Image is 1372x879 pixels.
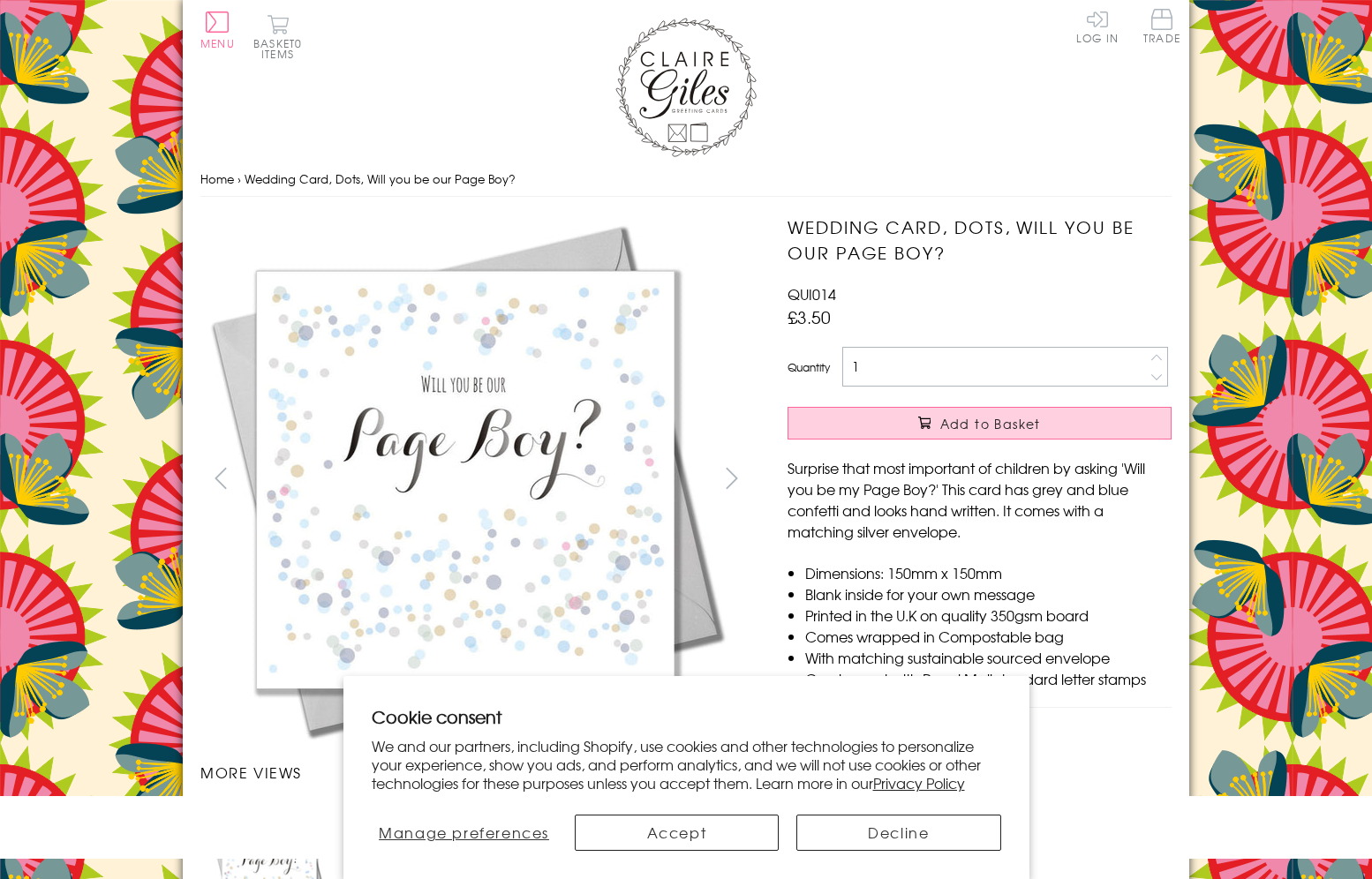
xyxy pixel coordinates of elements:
[372,815,557,851] button: Manage preferences
[788,283,836,304] span: QUI014
[712,458,752,498] button: next
[245,170,516,187] span: Wedding Card, Dots, Will you be our Page Boy?
[615,18,757,157] img: Claire Giles Greetings Cards
[372,704,1001,729] h2: Cookie consent
[796,815,1000,851] button: Decline
[805,647,1172,668] li: With matching sustainable sourced envelope
[788,359,830,375] label: Quantity
[805,583,1172,605] li: Blank inside for your own message
[200,11,235,49] button: Menu
[200,214,730,744] img: Wedding Card, Dots, Will you be our Page Boy?
[261,35,302,62] span: 0 items
[253,14,302,59] button: Basket0 items
[200,170,234,187] a: Home
[372,737,1001,792] p: We and our partners, including Shopify, use cookies and other technologies to personalize your ex...
[788,304,831,329] span: £3.50
[237,170,241,187] span: ›
[940,415,1041,432] span: Add to Basket
[805,626,1172,647] li: Comes wrapped in Compostable bag
[1076,9,1119,43] a: Log In
[805,605,1172,626] li: Printed in the U.K on quality 350gsm board
[805,668,1172,689] li: Can be sent with Royal Mail standard letter stamps
[200,162,1172,198] nav: breadcrumbs
[575,815,779,851] button: Accept
[805,562,1172,583] li: Dimensions: 150mm x 150mm
[200,35,235,51] span: Menu
[1143,9,1180,47] a: Trade
[873,772,965,793] a: Privacy Policy
[200,458,240,498] button: prev
[788,407,1172,439] button: Add to Basket
[379,822,549,843] span: Manage preferences
[200,762,752,783] h3: More views
[788,214,1172,266] h1: Wedding Card, Dots, Will you be our Page Boy?
[1143,9,1180,43] span: Trade
[788,457,1172,542] p: Surprise that most important of children by asking 'Will you be my Page Boy?' This card has grey ...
